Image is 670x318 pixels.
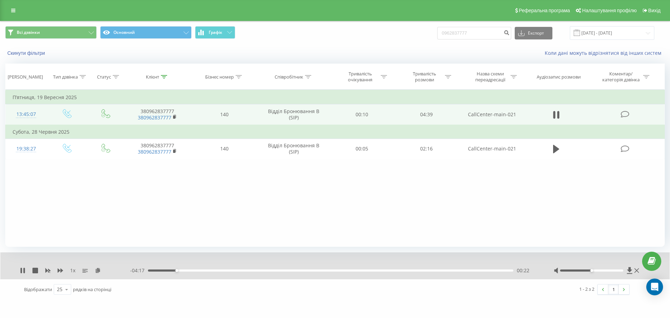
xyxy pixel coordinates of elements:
span: Відображати [24,286,52,293]
td: 04:39 [394,104,458,125]
span: Реферальна програма [519,8,570,13]
span: рядків на сторінці [73,286,111,293]
div: Назва схеми переадресації [471,71,509,83]
span: Вихід [648,8,661,13]
div: Тривалість розмови [406,71,443,83]
div: Статус [97,74,111,80]
span: Всі дзвінки [17,30,40,35]
div: Бізнес номер [205,74,234,80]
span: 00:22 [517,267,529,274]
div: 1 - 2 з 2 [579,286,594,293]
div: Аудіозапис розмови [537,74,581,80]
td: П’ятниця, 19 Вересня 2025 [6,90,665,104]
button: Графік [195,26,235,39]
td: 140 [191,139,258,159]
td: 00:05 [330,139,394,159]
a: 380962837777 [138,114,171,121]
td: 140 [191,104,258,125]
span: Графік [209,30,222,35]
button: Всі дзвінки [5,26,97,39]
div: Співробітник [275,74,303,80]
div: 25 [57,286,62,293]
div: [PERSON_NAME] [8,74,43,80]
div: Тип дзвінка [53,74,78,80]
div: Клієнт [146,74,159,80]
td: CallCenter-main-021 [459,104,526,125]
div: Accessibility label [176,269,178,272]
td: Субота, 28 Червня 2025 [6,125,665,139]
td: 380962837777 [124,104,191,125]
td: Відділ Бронювання B (SIP) [258,104,330,125]
a: Коли дані можуть відрізнятися вiд інших систем [545,50,665,56]
span: Налаштування профілю [582,8,636,13]
span: - 04:17 [130,267,148,274]
button: Скинути фільтри [5,50,49,56]
a: 380962837777 [138,148,171,155]
div: Коментар/категорія дзвінка [601,71,641,83]
div: 19:38:27 [13,142,40,156]
td: 02:16 [394,139,458,159]
td: Відділ Бронювання B (SIP) [258,139,330,159]
input: Пошук за номером [437,27,511,39]
td: 380962837777 [124,139,191,159]
button: Основний [100,26,192,39]
div: Open Intercom Messenger [646,279,663,295]
td: CallCenter-main-021 [459,139,526,159]
td: 00:10 [330,104,394,125]
a: 1 [608,284,619,294]
div: 13:45:07 [13,108,40,121]
button: Експорт [515,27,552,39]
div: Тривалість очікування [342,71,379,83]
span: 1 x [70,267,75,274]
div: Accessibility label [590,269,593,272]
